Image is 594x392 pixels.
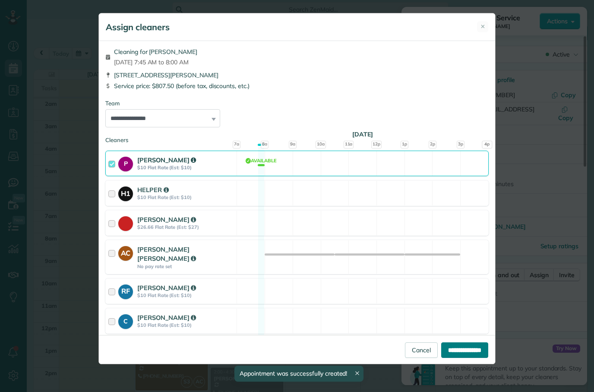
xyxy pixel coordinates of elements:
[234,366,364,382] div: Appointment was successfully created!
[137,186,169,194] strong: HELPER
[118,285,133,297] strong: RF
[105,136,489,139] div: Cleaners
[137,292,234,298] strong: $10 Flat Rate (Est: $10)
[118,157,133,168] strong: P
[137,164,234,171] strong: $10 Flat Rate (Est: $10)
[105,82,489,90] div: Service price: $807.50 (before tax, discounts, etc.)
[105,71,489,79] div: [STREET_ADDRESS][PERSON_NAME]
[114,47,197,56] span: Cleaning for [PERSON_NAME]
[137,156,196,164] strong: [PERSON_NAME]
[137,284,196,292] strong: [PERSON_NAME]
[114,58,197,66] span: [DATE] 7:45 AM to 8:00 AM
[137,263,234,269] strong: No pay rate set
[480,22,485,31] span: ✕
[106,21,170,33] h5: Assign cleaners
[137,194,234,200] strong: $10 Flat Rate (Est: $10)
[118,314,133,326] strong: C
[105,99,489,107] div: Team
[137,313,196,322] strong: [PERSON_NAME]
[118,246,133,258] strong: AC
[137,224,234,230] strong: $26.66 Flat Rate (Est: $27)
[405,342,438,358] a: Cancel
[137,215,196,224] strong: [PERSON_NAME]
[137,322,234,328] strong: $10 Flat Rate (Est: $10)
[118,187,133,199] strong: H1
[137,245,196,262] strong: [PERSON_NAME] [PERSON_NAME]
